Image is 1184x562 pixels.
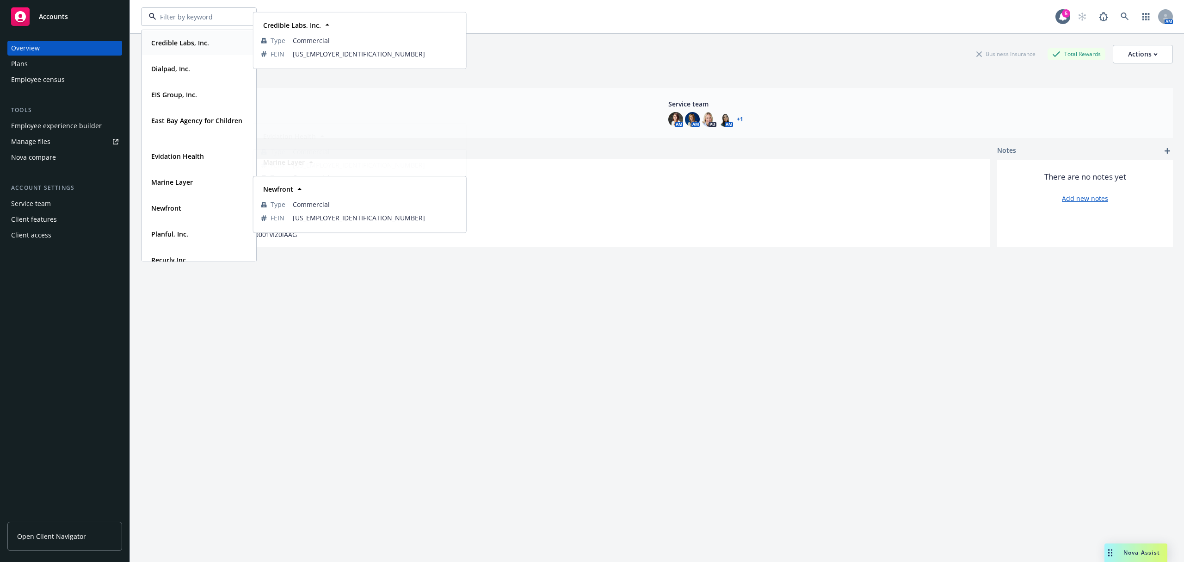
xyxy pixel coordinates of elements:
[11,119,102,133] div: Employee experience builder
[293,213,458,223] span: [US_EMPLOYER_IDENTIFICATION_NUMBER]
[39,13,68,20] span: Accounts
[7,119,122,133] a: Employee experience builder
[7,228,122,243] a: Client access
[668,99,1165,109] span: Service team
[1113,45,1173,63] button: Actions
[293,147,458,156] span: Commercial
[11,134,50,149] div: Manage files
[1137,7,1155,26] a: Switch app
[151,204,181,212] strong: Newfront
[271,173,285,182] span: Type
[7,196,122,211] a: Service team
[7,106,122,115] div: Tools
[668,112,683,127] img: photo
[1048,48,1105,60] div: Total Rewards
[11,56,28,71] div: Plans
[271,213,284,223] span: FEIN
[997,145,1016,156] span: Notes
[263,185,293,194] strong: Newfront
[1116,7,1134,26] a: Search
[7,150,122,165] a: Nova compare
[263,21,321,30] strong: Credible Labs, Inc.
[151,178,193,187] strong: Marine Layer
[11,72,65,87] div: Employee census
[685,112,700,127] img: photo
[151,116,242,125] strong: East Bay Agency for Children
[11,196,51,211] div: Service team
[7,72,122,87] a: Employee census
[1073,7,1091,26] a: Start snowing
[293,200,458,209] span: Commercial
[972,48,1040,60] div: Business Insurance
[1162,145,1173,156] a: add
[1123,549,1160,556] span: Nova Assist
[271,200,285,209] span: Type
[11,150,56,165] div: Nova compare
[263,158,305,167] strong: Marine Layer
[737,117,743,122] a: +1
[7,4,122,30] a: Accounts
[11,228,51,243] div: Client access
[1062,194,1108,203] a: Add new notes
[156,12,238,22] input: Filter by keyword
[1104,543,1116,562] div: Drag to move
[7,56,122,71] a: Plans
[151,230,188,238] strong: Planful, Inc.
[7,183,122,193] div: Account settings
[151,90,197,99] strong: EIS Group, Inc.
[11,41,40,56] div: Overview
[11,212,57,227] div: Client features
[1094,7,1113,26] a: Report a Bug
[293,173,458,182] span: Commercial
[702,112,716,127] img: photo
[151,64,190,73] strong: Dialpad, Inc.
[7,134,122,149] a: Manage files
[263,132,316,141] strong: Evidation Health
[1062,9,1070,18] div: 5
[271,147,285,156] span: Type
[7,41,122,56] a: Overview
[151,152,204,161] strong: Evidation Health
[17,531,86,541] span: Open Client Navigator
[1128,45,1158,63] div: Actions
[718,112,733,127] img: photo
[151,256,188,264] strong: Recurly Inc.
[1044,171,1126,182] span: There are no notes yet
[7,212,122,227] a: Client features
[1104,543,1167,562] button: Nova Assist
[151,38,209,47] strong: Credible Labs, Inc.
